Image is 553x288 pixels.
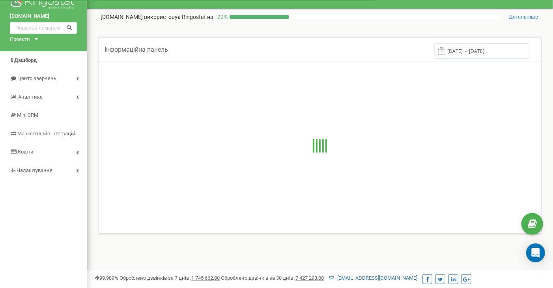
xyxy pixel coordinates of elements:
u: 1 745 662,00 [191,275,220,281]
span: Детальніше [509,14,538,20]
a: [DOMAIN_NAME] [10,13,77,20]
p: [DOMAIN_NAME] [101,13,213,21]
span: Дашборд [14,57,37,63]
span: Mini CRM [17,112,38,118]
input: Пошук за номером [10,22,77,34]
span: Інформаційна панель [105,46,168,53]
span: Оброблено дзвінків за 30 днів : [221,275,324,281]
div: Проєкти [10,36,30,43]
span: Аналiтика [18,94,43,100]
span: 99,989% [95,275,118,281]
p: 22 % [213,13,230,21]
span: Маркетплейс інтеграцій [17,131,75,137]
span: Оброблено дзвінків за 7 днів : [120,275,220,281]
span: Налаштування [17,167,52,173]
span: Кошти [18,149,34,155]
span: використовує Ringostat на [144,14,213,20]
a: [EMAIL_ADDRESS][DOMAIN_NAME] [329,275,417,281]
span: Центр звернень [17,75,56,81]
div: Open Intercom Messenger [526,243,545,262]
u: 7 427 293,00 [295,275,324,281]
